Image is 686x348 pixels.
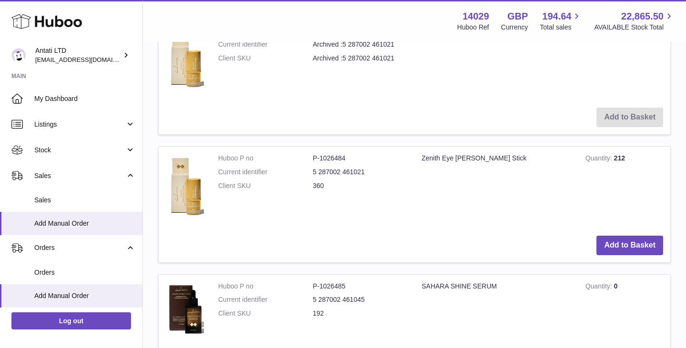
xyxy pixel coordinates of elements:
[621,10,664,23] span: 22,865.50
[578,19,670,101] td: 0
[540,23,582,32] span: Total sales
[34,94,135,103] span: My Dashboard
[313,40,408,49] dd: Archived :5 287002 461021
[596,236,663,255] button: Add to Basket
[34,196,135,205] span: Sales
[313,295,408,304] dd: 5 287002 461045
[594,10,675,32] a: 22,865.50 AVAILABLE Stock Total
[542,10,571,23] span: 194.64
[578,147,670,229] td: 212
[414,275,578,347] td: SAHARA SHINE SERUM
[501,23,528,32] div: Currency
[457,23,489,32] div: Huboo Ref
[218,181,313,190] dt: Client SKU
[34,219,135,228] span: Add Manual Order
[166,282,204,337] img: SAHARA SHINE SERUM
[578,275,670,347] td: 0
[34,146,125,155] span: Stock
[34,120,125,129] span: Listings
[11,48,26,62] img: toufic@antatiskin.com
[218,54,313,63] dt: Client SKU
[34,268,135,277] span: Orders
[34,291,135,300] span: Add Manual Order
[594,23,675,32] span: AVAILABLE Stock Total
[35,56,140,63] span: [EMAIL_ADDRESS][DOMAIN_NAME]
[313,154,408,163] dd: P-1026484
[218,168,313,177] dt: Current identifier
[414,19,578,101] td: Archived :[PERSON_NAME] EYE STICK
[313,54,408,63] dd: Archived :5 287002 461021
[313,181,408,190] dd: 360
[313,309,408,318] dd: 192
[34,243,125,252] span: Orders
[218,309,313,318] dt: Client SKU
[218,154,313,163] dt: Huboo P no
[540,10,582,32] a: 194.64 Total sales
[166,154,204,219] img: Zenith Eye De-Puffer Stick
[34,171,125,180] span: Sales
[166,26,204,91] img: Archived :DE-PUFFER EYE STICK
[313,168,408,177] dd: 5 287002 461021
[313,282,408,291] dd: P-1026485
[11,312,131,329] a: Log out
[414,147,578,229] td: Zenith Eye [PERSON_NAME] Stick
[35,46,121,64] div: Antati LTD
[585,154,614,164] strong: Quantity
[507,10,528,23] strong: GBP
[218,282,313,291] dt: Huboo P no
[463,10,489,23] strong: 14029
[218,295,313,304] dt: Current identifier
[585,282,614,292] strong: Quantity
[218,40,313,49] dt: Current identifier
